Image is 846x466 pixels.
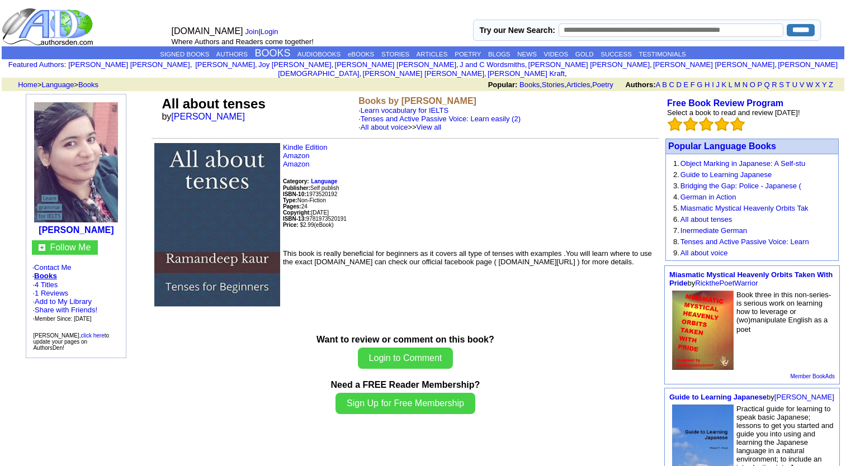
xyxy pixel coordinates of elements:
[333,62,334,68] font: i
[257,62,258,68] font: i
[680,159,805,168] a: Object Marking in Japanese: A Self-stu
[774,393,834,401] a: [PERSON_NAME]
[680,182,801,190] a: Bridging the Gap: Police - Japanese (
[311,178,337,184] b: Language
[517,51,537,58] a: NEWS
[358,115,521,131] font: ·
[192,62,193,68] font: i
[14,80,98,89] font: > >
[680,249,728,257] a: All about voice
[331,380,480,389] b: Need a FREE Reader Membership?
[695,279,758,287] a: RickthePoetWarrior
[673,182,679,190] font: 3.
[743,80,748,89] a: N
[683,117,698,131] img: bigemptystars.png
[300,222,314,228] font: $2.99
[35,289,68,297] a: 1 Reviews
[283,178,309,184] b: Category:
[455,51,481,58] a: POETRY
[50,242,91,252] font: Follow Me
[716,80,720,89] a: J
[673,237,679,246] font: 8.
[730,117,745,131] img: bigemptystars.png
[358,96,476,106] b: Books by [PERSON_NAME]
[705,80,710,89] a: H
[193,60,256,69] a: [PERSON_NAME]
[283,151,310,160] a: Amazon
[712,80,714,89] a: I
[669,270,833,287] font: by
[667,98,783,108] a: Free Book Review Program
[311,177,337,185] a: Language
[283,210,311,216] font: Copyright:
[715,117,729,131] img: bigemptystars.png
[668,141,776,151] a: Popular Language Books
[42,80,74,89] a: Language
[792,80,797,89] a: U
[39,225,114,235] b: [PERSON_NAME]
[625,80,655,89] b: Authors:
[35,280,58,289] a: 4 Titles
[297,51,341,58] a: AUDIOBOOKS
[822,80,826,89] a: Y
[786,80,790,89] a: T
[764,80,769,89] a: Q
[283,216,306,222] b: ISBN-13:
[673,170,679,179] font: 2.
[791,373,835,379] a: Member BookAds
[653,60,774,69] a: [PERSON_NAME] [PERSON_NAME]
[283,185,310,191] b: Publisher:
[283,191,337,197] font: 1973520192
[8,60,64,69] a: Featured Authors
[245,27,282,36] font: |
[575,51,594,58] a: GOLD
[335,60,456,69] a: [PERSON_NAME] [PERSON_NAME]
[777,62,778,68] font: i
[460,60,525,69] a: J and C Wordsmiths
[729,80,732,89] a: L
[673,215,679,224] font: 6.
[33,332,109,351] font: [PERSON_NAME], to update your pages on AuthorsDen!
[381,51,409,58] a: STORIES
[772,80,777,89] a: R
[283,203,308,210] font: 24
[488,80,843,89] font: , , ,
[361,115,521,123] a: Tenses and Active Passive Voice: Learn easily (2)
[680,215,732,224] a: All about tenses
[216,51,248,58] a: AUTHORS
[662,80,667,89] a: B
[283,203,301,210] b: Pages:
[154,143,280,307] img: See larger image
[488,51,511,58] a: BLOGS
[283,185,339,191] font: Self publish
[757,80,762,89] a: P
[800,80,805,89] a: V
[172,26,243,36] font: [DOMAIN_NAME]
[592,80,613,89] a: Poetry
[699,117,713,131] img: bigemptystars.png
[283,160,310,168] a: Amazon
[680,226,747,235] a: Inermediate German
[652,62,653,68] font: i
[314,222,334,228] font: (eBook)
[316,335,494,344] b: Want to review or comment on this book?
[35,306,97,314] a: Share with Friends!
[680,237,809,246] a: Tenses and Active Passive Voice: Learn
[283,216,347,222] font: 9781973520191
[258,60,332,69] a: Joy [PERSON_NAME]
[680,193,736,201] a: German in Action
[527,62,528,68] font: i
[245,27,259,36] a: Join
[779,80,784,89] a: S
[680,204,809,212] a: Miasmatic Mystical Heavenly Orbits Tak
[676,80,681,89] a: D
[34,102,118,222] img: 200868.jpeg
[683,80,688,89] a: E
[35,316,92,322] font: Member Since: [DATE]
[311,210,328,216] font: [DATE]
[544,51,568,58] a: VIDEOS
[669,393,767,401] a: Guide to Learning Japanese
[32,280,97,322] font: · ·
[34,272,57,280] a: Books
